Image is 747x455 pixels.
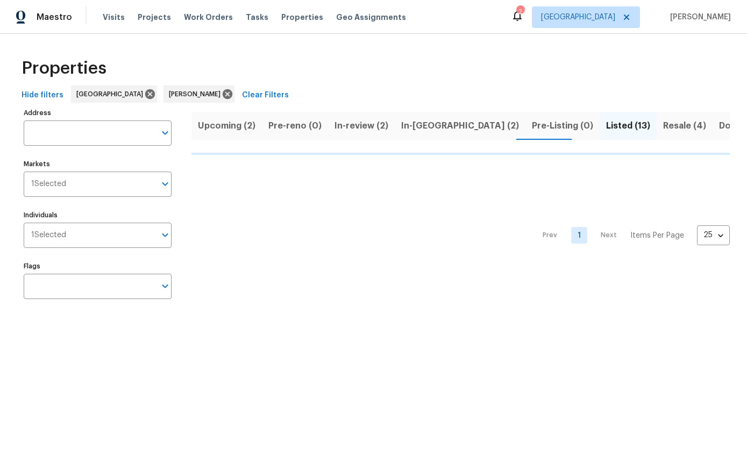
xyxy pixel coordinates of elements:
span: Pre-Listing (0) [532,118,593,133]
button: Open [158,279,173,294]
div: [GEOGRAPHIC_DATA] [71,86,157,103]
span: Resale (4) [663,118,706,133]
span: Properties [22,63,106,74]
span: [PERSON_NAME] [666,12,731,23]
span: Geo Assignments [336,12,406,23]
span: [GEOGRAPHIC_DATA] [76,89,147,99]
span: Listed (13) [606,118,650,133]
label: Address [24,110,172,116]
span: In-review (2) [335,118,388,133]
span: In-[GEOGRAPHIC_DATA] (2) [401,118,519,133]
span: Work Orders [184,12,233,23]
p: Items Per Page [630,230,684,241]
span: Hide filters [22,89,63,102]
span: Properties [281,12,323,23]
div: [PERSON_NAME] [163,86,234,103]
span: Clear Filters [242,89,289,102]
span: [GEOGRAPHIC_DATA] [541,12,615,23]
label: Flags [24,263,172,269]
a: Goto page 1 [571,227,587,244]
button: Open [158,176,173,191]
label: Individuals [24,212,172,218]
nav: Pagination Navigation [532,161,730,310]
button: Open [158,125,173,140]
button: Hide filters [17,86,68,105]
div: 25 [697,221,730,249]
span: 1 Selected [31,231,66,240]
div: 2 [516,6,524,17]
span: Maestro [37,12,72,23]
span: Tasks [246,13,268,21]
span: Upcoming (2) [198,118,255,133]
button: Clear Filters [238,86,293,105]
button: Open [158,228,173,243]
span: 1 Selected [31,180,66,189]
label: Markets [24,161,172,167]
span: [PERSON_NAME] [169,89,225,99]
span: Pre-reno (0) [268,118,322,133]
span: Visits [103,12,125,23]
span: Projects [138,12,171,23]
